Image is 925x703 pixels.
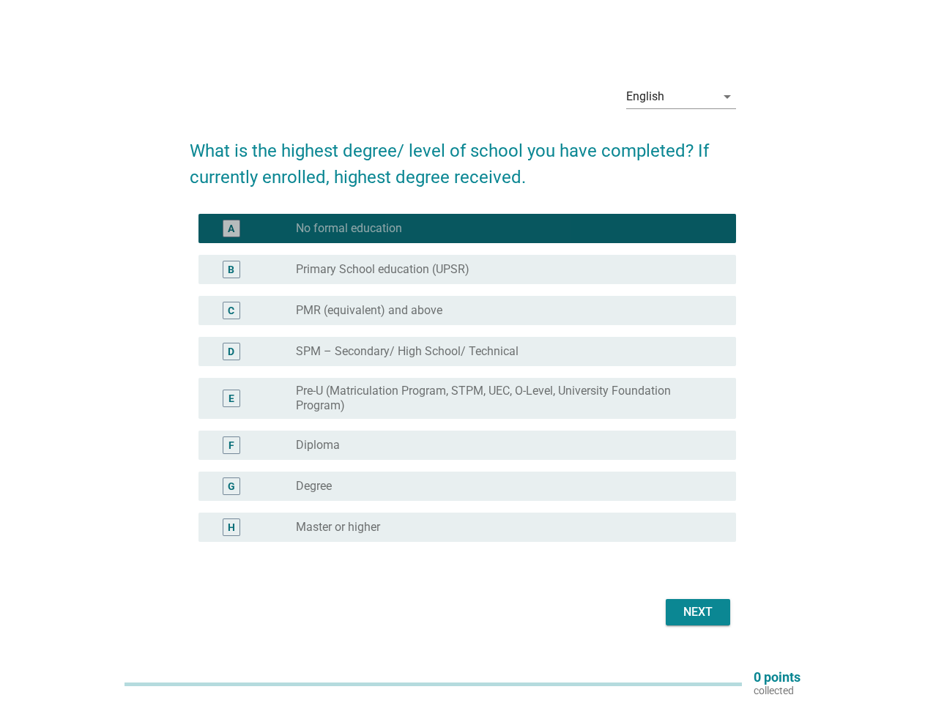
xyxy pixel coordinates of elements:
label: Pre-U (Matriculation Program, STPM, UEC, O-Level, University Foundation Program) [296,384,713,413]
div: Next [677,603,718,621]
div: B [228,262,234,278]
h2: What is the highest degree/ level of school you have completed? If currently enrolled, highest de... [190,123,736,190]
label: Master or higher [296,520,380,535]
div: F [229,438,234,453]
div: G [228,479,235,494]
p: collected [754,684,800,697]
button: Next [666,599,730,625]
div: H [228,520,235,535]
div: D [228,344,234,360]
div: C [228,303,234,319]
label: Degree [296,479,332,494]
p: 0 points [754,671,800,684]
label: Primary School education (UPSR) [296,262,469,277]
label: PMR (equivalent) and above [296,303,442,318]
label: Diploma [296,438,340,453]
label: No formal education [296,221,402,236]
i: arrow_drop_down [718,88,736,105]
div: English [626,90,664,103]
label: SPM – Secondary/ High School/ Technical [296,344,519,359]
div: A [228,221,234,237]
div: E [229,391,234,406]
